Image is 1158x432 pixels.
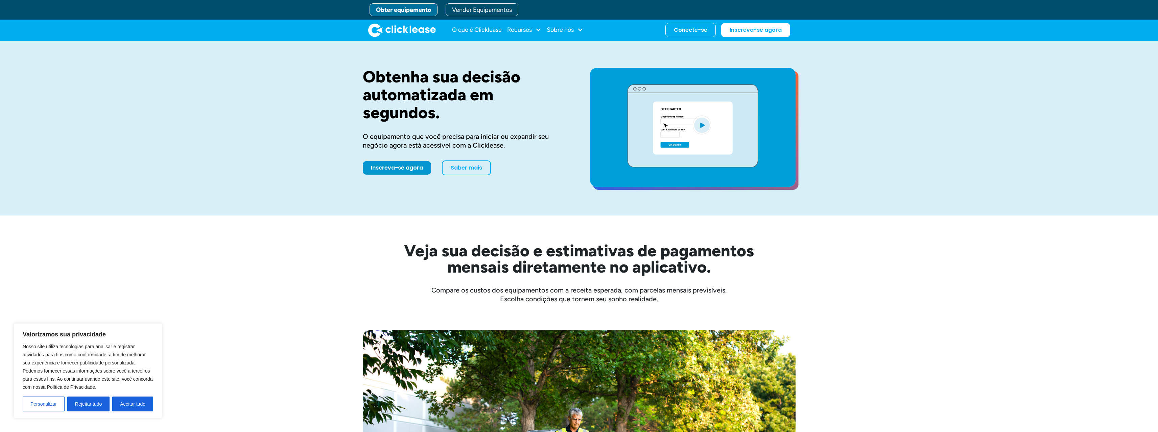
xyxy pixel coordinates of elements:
font: Vender Equipamentos [452,6,512,14]
font: Compare os custos dos equipamentos com a receita esperada, com parcelas mensais previsíveis. [431,286,727,294]
font: Obtenha sua decisão automatizada em segundos. [363,67,520,122]
a: Vender Equipamentos [446,3,518,16]
font: Inscreva-se agora [371,164,423,172]
a: lar [368,23,436,37]
div: Sobre nós [547,23,583,37]
button: Aceitar tudo [112,397,153,411]
font: Escolha condições que tornem seu sonho realidade. [500,295,658,303]
a: caixa de luz aberta [590,68,796,187]
font: O que é Clicklease [452,26,502,33]
font: Obter equipamento [376,6,431,14]
font: Valorizamos sua privacidade [23,331,106,338]
font: O equipamento que você precisa para iniciar ou expandir seu negócio agora está acessível com a Cl... [363,132,549,149]
font: Aceitar tudo [120,401,145,407]
font: Saber mais [451,164,482,172]
a: Obter equipamento [370,3,438,16]
div: Conecte-se [674,27,707,33]
font: Inscreva-se agora [730,26,782,34]
a: Inscreva-se agora [363,161,431,175]
div: Valorizamos sua privacidade [14,323,162,418]
a: O que é Clicklease [452,23,502,37]
a: Saber mais [442,160,491,175]
font: Nosso site utiliza tecnologias para analisar e registrar atividades para fins como conformidade, ... [23,344,152,390]
font: Rejeitar tudo [75,401,102,407]
img: Logotipo do botão de reprodução azul em um fundo circular azul claro [693,116,711,134]
div: Recursos [507,23,541,37]
font: Veja sua decisão e estimativas de pagamentos mensais diretamente no aplicativo. [404,241,754,277]
font: Recursos [507,26,532,33]
button: Personalizar [23,397,65,411]
button: Rejeitar tudo [67,397,110,411]
a: Inscreva-se agora [721,23,790,37]
font: Sobre nós [547,26,574,33]
font: Conecte-se [674,26,707,34]
img: Logotipo do Clicklease [368,23,436,37]
font: Personalizar [30,401,57,407]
